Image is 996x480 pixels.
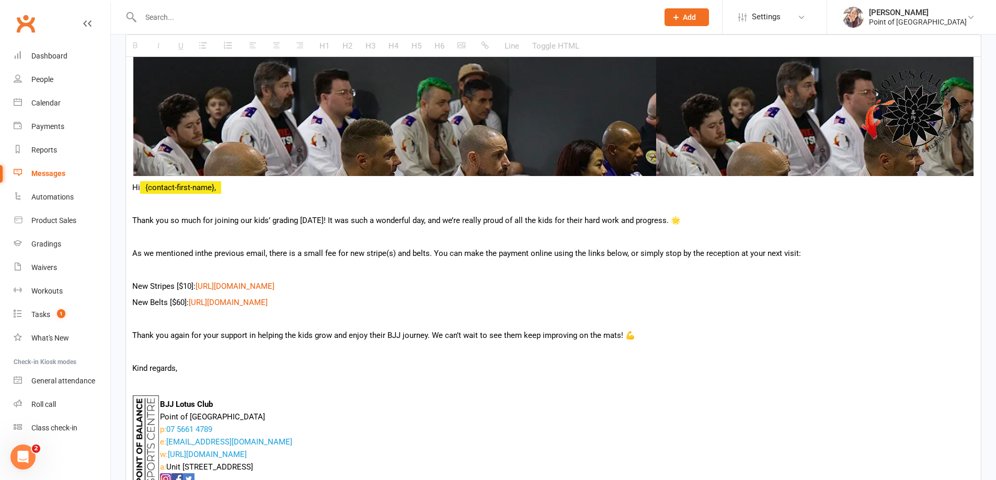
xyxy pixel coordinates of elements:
div: What's New [31,334,69,342]
div: Messages [31,169,65,178]
span: e: [160,437,166,447]
span: nit [STREET_ADDRESS] [171,462,253,472]
div: Reports [31,146,57,154]
div: People [31,75,53,84]
span: Settings [752,5,781,29]
img: BJJ Lotus Club [861,60,966,165]
a: Calendar [14,91,110,115]
a: Dashboard [14,44,110,68]
div: Gradings [31,240,61,248]
iframe: Intercom live chat [10,444,36,470]
a: [URL][DOMAIN_NAME] [196,282,274,291]
p: Kind regards, [132,362,975,374]
a: What's New [14,326,110,350]
b: BJJ Lotus Club [160,400,213,409]
p: New Belts [$60]: [132,296,975,309]
div: Automations [31,193,74,201]
div: Dashboard [31,52,67,60]
p: Hi [132,181,975,194]
span: the previous email, there is a small fee for new stripe(s) and belts. You can make the payment on... [201,249,801,258]
img: thumb_image1684198901.png [843,7,864,28]
a: Workouts [14,279,110,303]
p: Thank you again for your support in helping the kids grow and enjoy their BJJ journey. We can’t w... [132,329,975,342]
a: [URL][DOMAIN_NAME] [189,298,268,307]
div: Calendar [31,99,61,107]
a: People [14,68,110,91]
p: As we mentioned in [132,247,975,260]
div: [PERSON_NAME] [869,8,967,17]
a: Roll call [14,393,110,416]
button: Add [665,8,709,26]
div: Workouts [31,287,63,295]
div: Point of [GEOGRAPHIC_DATA] [869,17,967,27]
span: p: [160,425,166,434]
a: Product Sales [14,209,110,232]
p: Thank you so much for joining our kids’ grading [DATE]! It was such a wonderful day, and we’re re... [132,214,975,227]
span: 1 [57,309,65,318]
a: Waivers [14,256,110,279]
a: Payments [14,115,110,138]
p: New Stripes [$10]: [132,280,975,292]
div: Payments [31,122,64,131]
a: General attendance kiosk mode [14,369,110,393]
div: Roll call [31,400,56,408]
div: Class check-in [31,424,77,432]
div: U [160,461,292,473]
a: [EMAIL_ADDRESS][DOMAIN_NAME] [166,437,292,447]
input: Search... [138,10,651,25]
span: Add [683,13,696,21]
a: Reports [14,138,110,162]
div: General attendance [31,377,95,385]
a: [URL][DOMAIN_NAME] [168,450,247,459]
a: Class kiosk mode [14,416,110,440]
a: Clubworx [13,10,39,37]
span: a: [160,462,166,472]
span: Point of [GEOGRAPHIC_DATA] [160,412,265,422]
a: Gradings [14,232,110,256]
div: Product Sales [31,216,76,225]
div: Waivers [31,263,57,272]
a: Automations [14,185,110,209]
a: 07 5661 4789 [166,425,212,434]
a: Tasks 1 [14,303,110,326]
span: w: [160,450,168,459]
span: 2 [32,444,40,453]
a: Messages [14,162,110,185]
div: Tasks [31,310,50,319]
